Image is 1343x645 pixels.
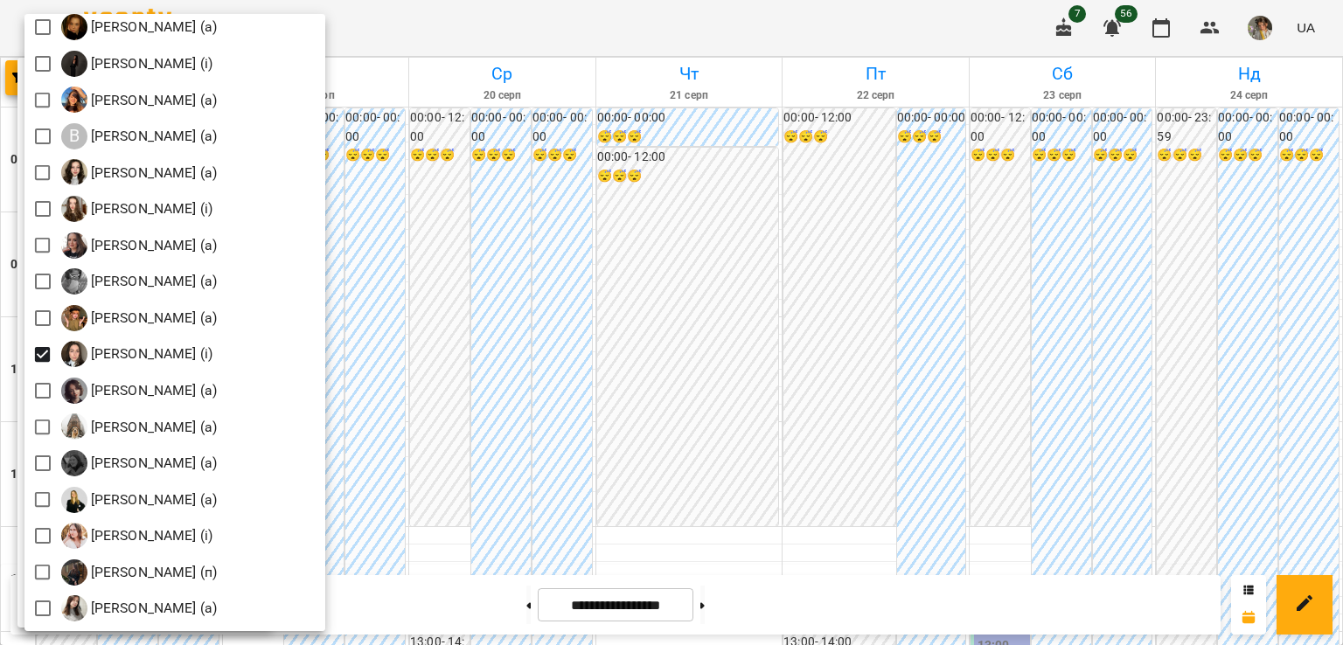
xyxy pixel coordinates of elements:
[61,341,87,367] img: Г
[61,523,213,549] div: Добровінська Анастасія Андріївна (і)
[87,598,218,619] p: [PERSON_NAME] (а)
[61,523,213,549] a: Д [PERSON_NAME] (і)
[87,562,218,583] p: [PERSON_NAME] (п)
[61,268,218,295] div: Гомзяк Юлія Максимівна (а)
[61,450,218,476] a: Г [PERSON_NAME] (а)
[61,123,87,149] div: В
[61,87,218,113] div: Вербова Єлизавета Сергіївна (а)
[87,163,218,184] p: [PERSON_NAME] (а)
[87,198,213,219] p: [PERSON_NAME] (і)
[61,559,218,586] div: Доскоч Софія Володимирівна (п)
[87,271,218,292] p: [PERSON_NAME] (а)
[61,87,87,113] img: В
[61,378,87,404] img: Г
[61,450,87,476] img: Г
[61,305,87,331] img: Г
[61,14,218,40] div: Білоскурська Олександра Романівна (а)
[61,487,218,513] div: Даша Запорожець (а)
[61,595,218,621] a: З [PERSON_NAME] (а)
[61,413,218,440] a: Г [PERSON_NAME] (а)
[61,595,218,621] div: Зайко Валерія (а)
[61,14,218,40] a: Б [PERSON_NAME] (а)
[61,51,213,77] div: Ваганова Юлія (і)
[61,559,218,586] a: Д [PERSON_NAME] (п)
[61,378,218,404] a: Г [PERSON_NAME] (а)
[61,159,87,185] img: В
[61,159,218,185] a: В [PERSON_NAME] (а)
[61,413,87,440] img: Г
[87,343,213,364] p: [PERSON_NAME] (і)
[61,51,87,77] img: В
[87,525,213,546] p: [PERSON_NAME] (і)
[61,341,213,367] div: Грицюк Анна Андріївна (і)
[87,417,218,438] p: [PERSON_NAME] (а)
[61,196,213,222] div: Гайдукевич Анна (і)
[61,523,87,549] img: Д
[61,87,218,113] a: В [PERSON_NAME] (а)
[61,341,213,367] a: Г [PERSON_NAME] (і)
[61,305,218,331] div: Горошинська Олександра (а)
[87,235,218,256] p: [PERSON_NAME] (а)
[61,232,218,259] div: Гастінґс Катерина (а)
[61,559,87,586] img: Д
[87,380,218,401] p: [PERSON_NAME] (а)
[61,232,218,259] a: Г [PERSON_NAME] (а)
[87,53,213,74] p: [PERSON_NAME] (і)
[61,305,218,331] a: Г [PERSON_NAME] (а)
[61,232,87,259] img: Г
[61,51,213,77] a: В [PERSON_NAME] (і)
[61,196,87,222] img: Г
[87,126,218,147] p: [PERSON_NAME] (а)
[61,159,218,185] div: Вікторія Корнейко (а)
[61,413,218,440] div: Громова Вікторія (а)
[61,487,87,513] img: Д
[87,308,218,329] p: [PERSON_NAME] (а)
[61,196,213,222] a: Г [PERSON_NAME] (і)
[61,123,218,149] a: В [PERSON_NAME] (а)
[61,268,87,295] img: Г
[61,268,218,295] a: Г [PERSON_NAME] (а)
[61,378,218,404] div: Громик Софія (а)
[87,489,218,510] p: [PERSON_NAME] (а)
[61,595,87,621] img: З
[87,453,218,474] p: [PERSON_NAME] (а)
[87,17,218,38] p: [PERSON_NAME] (а)
[61,123,218,149] div: Войтенко Богдан (а)
[61,450,218,476] div: Губич Христина (а)
[61,14,87,40] img: Б
[87,90,218,111] p: [PERSON_NAME] (а)
[61,487,218,513] a: Д [PERSON_NAME] (а)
